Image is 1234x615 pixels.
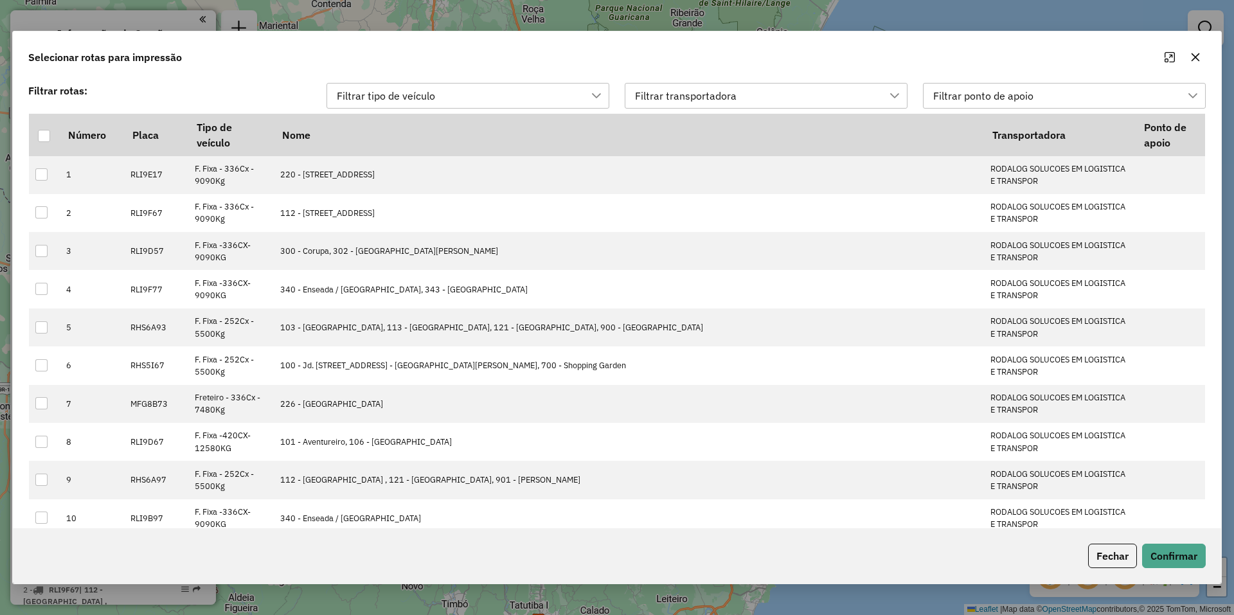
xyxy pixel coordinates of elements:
[188,423,273,461] td: F. Fixa -420CX-12580KG
[188,385,273,423] td: Freteiro - 336Cx - 7480Kg
[60,423,124,461] td: 8
[273,232,983,270] td: 300 - Corupa, 302 - [GEOGRAPHIC_DATA][PERSON_NAME]
[188,270,273,308] td: F. Fixa -336CX-9090KG
[124,461,188,499] td: RHS6A97
[124,499,188,537] td: RLI9B97
[983,270,1135,308] td: RODALOG SOLUCOES EM LOGISTICA E TRANSPOR
[273,423,983,461] td: 101 - Aventureiro, 106 - [GEOGRAPHIC_DATA]
[28,49,182,65] span: Selecionar rotas para impressão
[983,423,1135,461] td: RODALOG SOLUCOES EM LOGISTICA E TRANSPOR
[188,194,273,232] td: F. Fixa - 336Cx - 9090Kg
[983,346,1135,384] td: RODALOG SOLUCOES EM LOGISTICA E TRANSPOR
[1135,114,1205,156] th: Ponto de apoio
[273,270,983,308] td: 340 - Enseada / [GEOGRAPHIC_DATA], 343 - [GEOGRAPHIC_DATA]
[273,114,983,156] th: Nome
[188,461,273,499] td: F. Fixa - 252Cx - 5500Kg
[1088,544,1137,568] button: Fechar
[273,461,983,499] td: 112 - [GEOGRAPHIC_DATA] , 121 - [GEOGRAPHIC_DATA], 901 - [PERSON_NAME]
[188,308,273,346] td: F. Fixa - 252Cx - 5500Kg
[273,385,983,423] td: 226 - [GEOGRAPHIC_DATA]
[124,194,188,232] td: RLI9F67
[188,232,273,270] td: F. Fixa -336CX-9090KG
[332,84,440,108] div: Filtrar tipo de veículo
[124,270,188,308] td: RLI9F77
[124,385,188,423] td: MFG8B73
[124,232,188,270] td: RLI9D57
[983,232,1135,270] td: RODALOG SOLUCOES EM LOGISTICA E TRANSPOR
[983,385,1135,423] td: RODALOG SOLUCOES EM LOGISTICA E TRANSPOR
[60,346,124,384] td: 6
[60,232,124,270] td: 3
[60,385,124,423] td: 7
[60,270,124,308] td: 4
[630,84,741,108] div: Filtrar transportadora
[929,84,1038,108] div: Filtrar ponto de apoio
[1142,544,1206,568] button: Confirmar
[983,156,1135,194] td: RODALOG SOLUCOES EM LOGISTICA E TRANSPOR
[1159,47,1180,67] button: Maximize
[188,156,273,194] td: F. Fixa - 336Cx - 9090Kg
[124,156,188,194] td: RLI9E17
[273,308,983,346] td: 103 - [GEOGRAPHIC_DATA], 113 - [GEOGRAPHIC_DATA], 121 - [GEOGRAPHIC_DATA], 900 - [GEOGRAPHIC_DATA]
[124,346,188,384] td: RHS5I67
[60,499,124,537] td: 10
[124,308,188,346] td: RHS6A93
[28,84,87,97] strong: Filtrar rotas:
[273,156,983,194] td: 220 - [STREET_ADDRESS]
[60,156,124,194] td: 1
[983,114,1135,156] th: Transportadora
[273,499,983,537] td: 340 - Enseada / [GEOGRAPHIC_DATA]
[60,461,124,499] td: 9
[273,194,983,232] td: 112 - [STREET_ADDRESS]
[60,308,124,346] td: 5
[273,346,983,384] td: 100 - Jd. [STREET_ADDRESS] - [GEOGRAPHIC_DATA][PERSON_NAME], 700 - Shopping Garden
[124,114,188,156] th: Placa
[188,499,273,537] td: F. Fixa -336CX-9090KG
[983,499,1135,537] td: RODALOG SOLUCOES EM LOGISTICA E TRANSPOR
[60,114,124,156] th: Número
[124,423,188,461] td: RLI9D67
[983,194,1135,232] td: RODALOG SOLUCOES EM LOGISTICA E TRANSPOR
[983,461,1135,499] td: RODALOG SOLUCOES EM LOGISTICA E TRANSPOR
[188,346,273,384] td: F. Fixa - 252Cx - 5500Kg
[983,308,1135,346] td: RODALOG SOLUCOES EM LOGISTICA E TRANSPOR
[188,114,273,156] th: Tipo de veículo
[60,194,124,232] td: 2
